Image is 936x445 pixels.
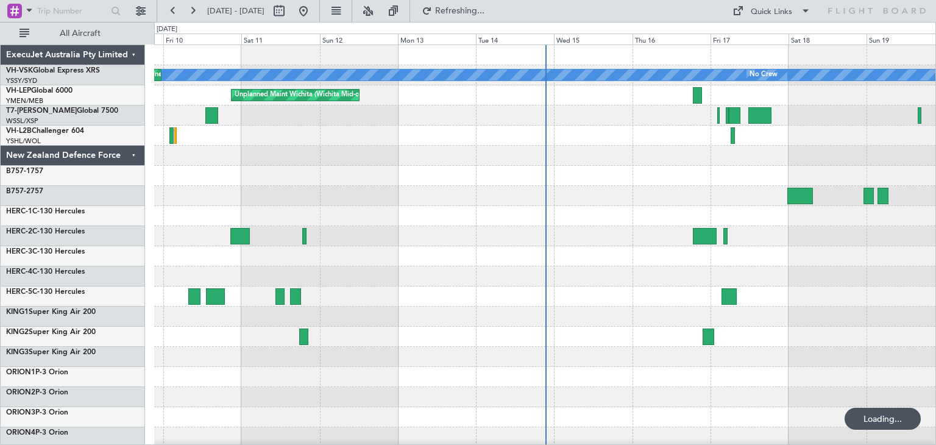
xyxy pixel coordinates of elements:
[6,389,35,396] span: ORION2
[241,34,319,44] div: Sat 11
[726,1,817,21] button: Quick Links
[476,34,554,44] div: Tue 14
[6,208,85,215] a: HERC-1C-130 Hercules
[398,34,476,44] div: Mon 13
[6,369,35,376] span: ORION1
[6,137,41,146] a: YSHL/WOL
[6,389,68,396] a: ORION2P-3 Orion
[751,6,792,18] div: Quick Links
[6,248,32,255] span: HERC-3
[6,429,35,436] span: ORION4
[6,409,68,416] a: ORION3P-3 Orion
[6,228,32,235] span: HERC-2
[6,288,32,296] span: HERC-5
[157,24,177,35] div: [DATE]
[6,268,32,276] span: HERC-4
[163,34,241,44] div: Fri 10
[434,7,486,15] span: Refreshing...
[6,76,37,85] a: YSSY/SYD
[320,34,398,44] div: Sun 12
[750,66,778,84] div: No Crew
[6,349,96,356] a: KING3Super King Air 200
[6,107,118,115] a: T7-[PERSON_NAME]Global 7500
[6,168,43,175] a: B757-1757
[6,228,85,235] a: HERC-2C-130 Hercules
[6,308,96,316] a: KING1Super King Air 200
[6,87,31,94] span: VH-LEP
[6,329,96,336] a: KING2Super King Air 200
[416,1,489,21] button: Refreshing...
[711,34,789,44] div: Fri 17
[6,268,85,276] a: HERC-4C-130 Hercules
[6,409,35,416] span: ORION3
[13,24,132,43] button: All Aircraft
[6,168,30,175] span: B757-1
[6,87,73,94] a: VH-LEPGlobal 6000
[845,408,921,430] div: Loading...
[6,308,29,316] span: KING1
[6,248,85,255] a: HERC-3C-130 Hercules
[6,208,32,215] span: HERC-1
[554,34,632,44] div: Wed 15
[6,288,85,296] a: HERC-5C-130 Hercules
[789,34,867,44] div: Sat 18
[6,67,33,74] span: VH-VSK
[37,2,107,20] input: Trip Number
[6,127,32,135] span: VH-L2B
[6,67,100,74] a: VH-VSKGlobal Express XRS
[32,29,129,38] span: All Aircraft
[633,34,711,44] div: Thu 16
[6,349,29,356] span: KING3
[6,107,77,115] span: T7-[PERSON_NAME]
[6,329,29,336] span: KING2
[6,96,43,105] a: YMEN/MEB
[6,188,30,195] span: B757-2
[6,188,43,195] a: B757-2757
[6,429,68,436] a: ORION4P-3 Orion
[6,116,38,126] a: WSSL/XSP
[235,86,386,104] div: Unplanned Maint Wichita (Wichita Mid-continent)
[6,369,68,376] a: ORION1P-3 Orion
[207,5,264,16] span: [DATE] - [DATE]
[6,127,84,135] a: VH-L2BChallenger 604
